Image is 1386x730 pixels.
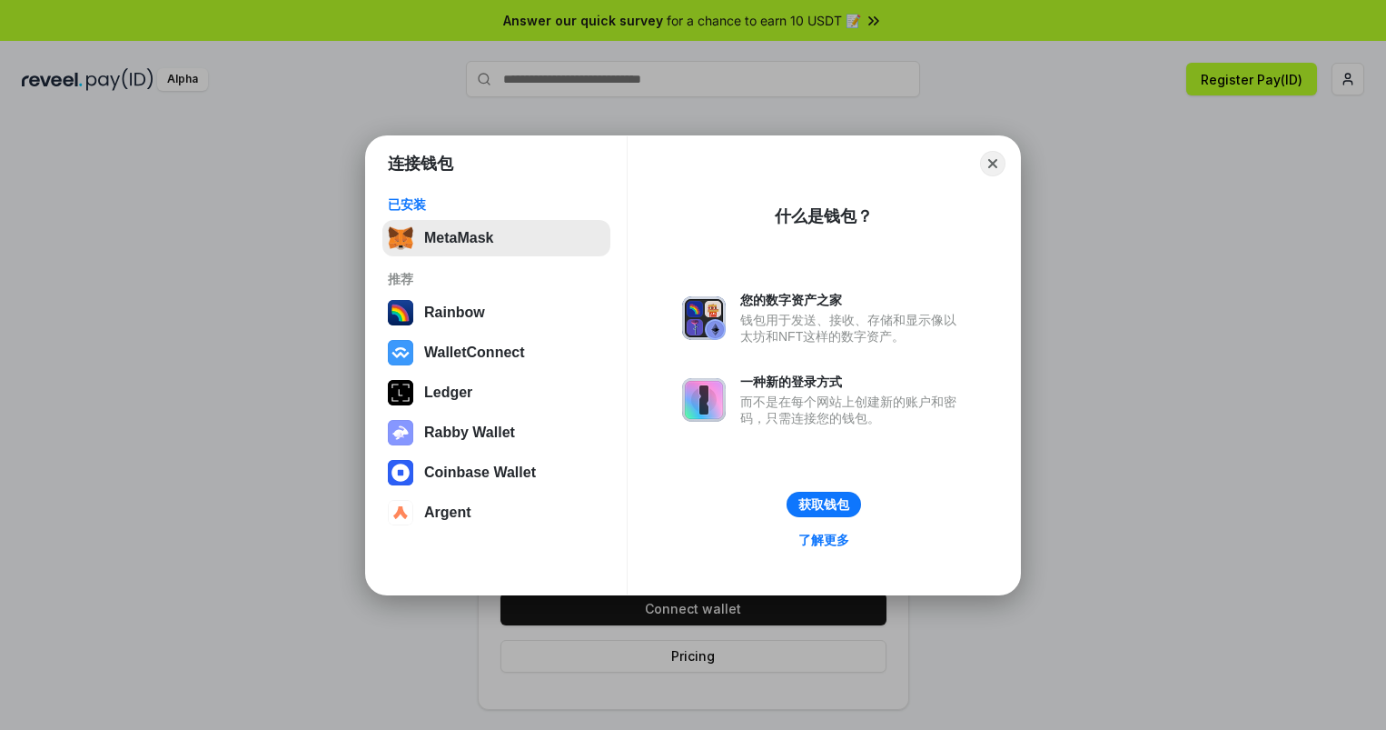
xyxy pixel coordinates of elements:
button: Rabby Wallet [382,415,610,451]
button: 获取钱包 [787,492,861,517]
img: svg+xml,%3Csvg%20xmlns%3D%22http%3A%2F%2Fwww.w3.org%2F2000%2Fsvg%22%20width%3D%2228%22%20height%3... [388,380,413,405]
button: Close [980,151,1005,176]
div: 推荐 [388,271,605,287]
img: svg+xml,%3Csvg%20xmlns%3D%22http%3A%2F%2Fwww.w3.org%2F2000%2Fsvg%22%20fill%3D%22none%22%20viewBox... [682,378,726,422]
button: Rainbow [382,295,610,331]
div: 已安装 [388,196,605,213]
h1: 连接钱包 [388,153,453,175]
div: 而不是在每个网站上创建新的账户和密码，只需连接您的钱包。 [740,394,965,426]
div: 什么是钱包？ [775,205,873,227]
div: 一种新的登录方式 [740,374,965,390]
div: 钱包用于发送、接收、存储和显示像以太坊和NFT这样的数字资产。 [740,312,965,345]
img: svg+xml,%3Csvg%20width%3D%22120%22%20height%3D%22120%22%20viewBox%3D%220%200%20120%20120%22%20fil... [388,300,413,325]
div: 了解更多 [798,532,849,548]
div: Rabby Wallet [424,425,515,441]
button: WalletConnect [382,335,610,371]
img: svg+xml,%3Csvg%20xmlns%3D%22http%3A%2F%2Fwww.w3.org%2F2000%2Fsvg%22%20fill%3D%22none%22%20viewBox... [388,420,413,445]
div: Argent [424,505,471,521]
img: svg+xml,%3Csvg%20width%3D%2228%22%20height%3D%2228%22%20viewBox%3D%220%200%2028%2028%22%20fill%3D... [388,340,413,365]
button: Ledger [382,375,610,411]
img: svg+xml,%3Csvg%20width%3D%2228%22%20height%3D%2228%22%20viewBox%3D%220%200%2028%2028%22%20fill%3D... [388,500,413,525]
div: WalletConnect [424,345,525,361]
button: Coinbase Wallet [382,455,610,491]
div: Ledger [424,385,472,401]
div: 获取钱包 [798,496,849,513]
img: svg+xml,%3Csvg%20fill%3D%22none%22%20height%3D%2233%22%20viewBox%3D%220%200%2035%2033%22%20width%... [388,225,413,251]
button: MetaMask [382,220,610,256]
div: MetaMask [424,230,493,246]
div: Coinbase Wallet [424,465,536,481]
img: svg+xml,%3Csvg%20xmlns%3D%22http%3A%2F%2Fwww.w3.org%2F2000%2Fsvg%22%20fill%3D%22none%22%20viewBox... [682,296,726,340]
button: Argent [382,495,610,531]
img: svg+xml,%3Csvg%20width%3D%2228%22%20height%3D%2228%22%20viewBox%3D%220%200%2028%2028%22%20fill%3D... [388,460,413,485]
a: 了解更多 [787,528,860,552]
div: Rainbow [424,305,485,321]
div: 您的数字资产之家 [740,292,965,308]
